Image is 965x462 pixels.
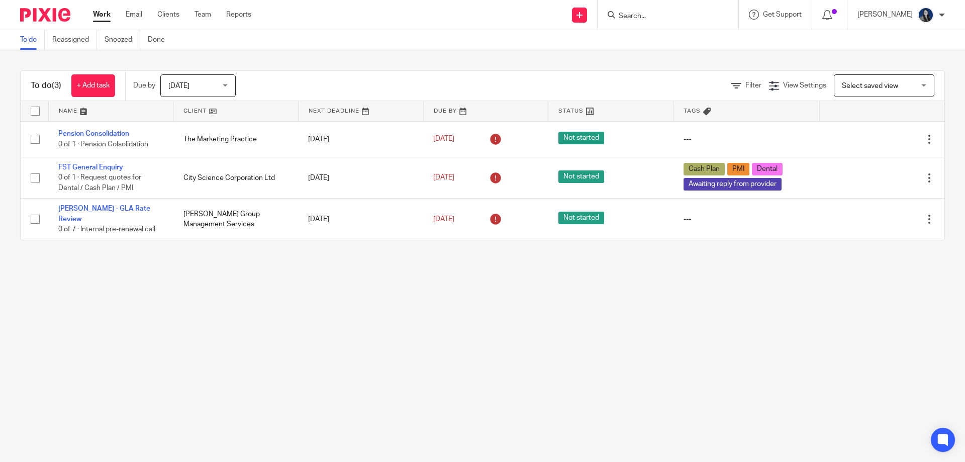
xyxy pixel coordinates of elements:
[31,80,61,91] h1: To do
[52,30,97,50] a: Reassigned
[133,80,155,90] p: Due by
[684,214,810,224] div: ---
[58,130,129,137] a: Pension Consolidation
[20,8,70,22] img: Pixie
[783,82,826,89] span: View Settings
[752,163,783,175] span: Dental
[298,121,423,157] td: [DATE]
[558,170,604,183] span: Not started
[558,132,604,144] span: Not started
[298,199,423,240] td: [DATE]
[173,157,299,198] td: City Science Corporation Ltd
[745,82,761,89] span: Filter
[558,212,604,224] span: Not started
[433,174,454,181] span: [DATE]
[126,10,142,20] a: Email
[93,10,111,20] a: Work
[58,226,155,233] span: 0 of 7 · Internal pre-renewal call
[226,10,251,20] a: Reports
[684,108,701,114] span: Tags
[433,136,454,143] span: [DATE]
[58,174,141,192] span: 0 of 1 · Request quotes for Dental / Cash Plan / PMI
[173,199,299,240] td: [PERSON_NAME] Group Management Services
[857,10,913,20] p: [PERSON_NAME]
[684,178,782,191] span: Awaiting reply from provider
[173,121,299,157] td: The Marketing Practice
[20,30,45,50] a: To do
[148,30,172,50] a: Done
[52,81,61,89] span: (3)
[58,205,150,222] a: [PERSON_NAME] - GLA Rate Review
[298,157,423,198] td: [DATE]
[58,141,148,148] span: 0 of 1 · Pension Colsolidation
[727,163,749,175] span: PMI
[763,11,802,18] span: Get Support
[618,12,708,21] input: Search
[684,134,810,144] div: ---
[433,216,454,223] span: [DATE]
[195,10,211,20] a: Team
[105,30,140,50] a: Snoozed
[842,82,898,89] span: Select saved view
[71,74,115,97] a: + Add task
[168,82,189,89] span: [DATE]
[157,10,179,20] a: Clients
[918,7,934,23] img: eeb93efe-c884-43eb-8d47-60e5532f21cb.jpg
[684,163,725,175] span: Cash Plan
[58,164,123,171] a: FST General Enquiry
